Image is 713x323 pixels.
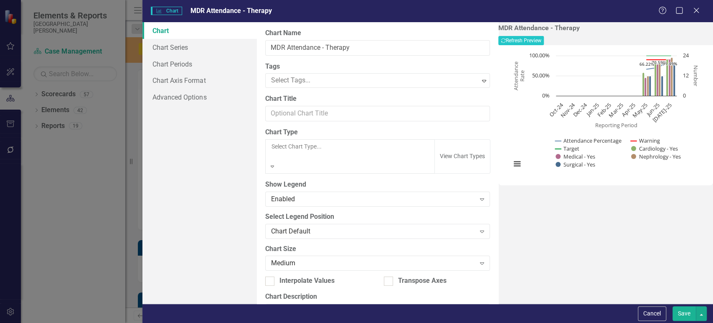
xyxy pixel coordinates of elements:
[512,62,525,90] text: Attendance Rate
[271,259,475,268] div: Medium
[651,101,673,123] text: [DATE]-25
[672,306,696,321] button: Save
[271,194,475,204] div: Enabled
[631,137,660,144] button: Show Warning
[434,139,490,174] button: View Chart Types
[644,78,647,96] path: May-25, 11. Medical - Yes.
[620,101,637,118] text: Apr-25
[607,101,624,119] text: Mar-25
[638,306,666,321] button: Cancel
[563,161,595,168] text: Surgical - Yes
[652,59,666,65] text: 70.59%
[631,153,681,160] button: Show Nephrology - Yes
[532,72,550,79] text: 50.00%
[584,101,601,118] text: Jan-25
[555,145,579,152] button: Show Target
[151,7,182,15] span: Chart
[265,28,490,38] label: Chart Name
[559,101,577,119] text: Nov-24
[507,51,705,177] div: Chart. Highcharts interactive chart.
[142,39,256,56] a: Chart Series
[142,89,256,105] a: Advanced Options
[596,101,613,118] text: Feb-25
[642,73,644,96] path: May-25, 14. Cardiology - Yes.
[142,22,256,39] a: Chart
[271,142,429,151] div: Select Chart Type...
[542,92,550,99] text: 0%
[631,101,649,119] text: May-25
[498,36,544,45] button: Refresh Preview
[279,276,335,286] div: Interpolate Values
[595,121,637,129] text: Reporting Period
[647,76,649,96] path: May-25, 12. Nephrology - Yes.
[631,145,679,152] button: Show Cardiology - Yes
[265,94,490,104] label: Chart Title
[265,292,490,302] label: Chart Description
[562,59,668,96] g: Cardiology - Yes, series 4 of 7. Bar series with 10 bars. Y axis, Number.
[662,61,677,67] text: 91.49%
[555,137,622,144] button: Show Attendance Percentage
[683,51,689,59] text: 24
[142,56,256,72] a: Chart Periods
[398,276,447,286] div: Transpose Axes
[265,128,490,137] label: Chart Type
[639,137,660,144] text: Warning
[661,76,663,96] path: Jun-25, 12. Surgical - Yes.
[265,212,490,222] label: Select Legend Position
[265,180,490,190] label: Show Legend
[556,153,596,160] button: Show Medical - Yes
[571,101,589,119] text: Dec-24
[507,51,705,177] svg: Interactive chart
[190,7,272,15] span: MDR Attendance - Therapy
[529,51,550,59] text: 100.00%
[649,76,651,96] path: May-25, 12. Surgical - Yes.
[683,72,689,79] text: 12
[563,153,595,160] text: Medical - Yes
[562,54,672,57] g: Target, series 3 of 7. Line with 10 data points. Y axis, Attendance Rate.
[692,65,700,87] text: Number
[644,101,661,118] text: Jun-25
[683,92,686,99] text: 0
[265,106,490,121] input: Optional Chart Title
[673,64,675,96] path: Jul-25, 19. Surgical - Yes.
[639,61,654,67] text: 66.22%
[563,145,579,152] text: Target
[556,161,596,168] button: Show Surgical - Yes
[639,153,681,160] text: Nephrology - Yes
[265,62,490,72] label: Tags
[498,24,713,32] h3: MDR Attendance - Therapy
[563,137,622,144] text: Attendance Percentage
[265,244,490,254] label: Chart Size
[666,59,668,96] path: Jul-25, 22. Cardiology - Yes.
[671,58,673,96] path: Jul-25, 23. Nephrology - Yes.
[669,59,671,96] path: Jul-25, 22. Medical - Yes.
[657,64,659,96] path: Jun-25, 19. Medical - Yes.
[142,72,256,89] a: Chart Axis Format
[659,63,661,96] path: Jun-25, 20. Nephrology - Yes.
[639,145,678,152] text: Cardiology - Yes
[562,64,675,96] g: Surgical - Yes, series 7 of 7. Bar series with 10 bars. Y axis, Number.
[271,226,475,236] div: Chart Default
[548,101,565,118] text: Oct-24
[562,58,672,96] g: Nephrology - Yes, series 6 of 7. Bar series with 10 bars. Y axis, Number.
[655,61,657,96] path: Jun-25, 21. Cardiology - Yes.
[511,158,523,170] button: View chart menu, Chart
